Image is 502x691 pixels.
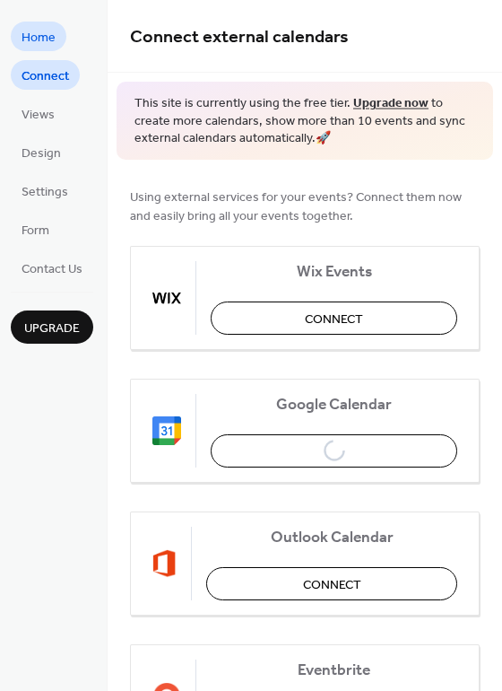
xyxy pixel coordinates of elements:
[206,528,457,547] span: Outlook Calendar
[11,176,79,206] a: Settings
[353,92,428,116] a: Upgrade now
[305,310,363,328] span: Connect
[24,319,80,338] span: Upgrade
[11,311,93,344] button: Upgrade
[211,262,457,281] span: Wix Events
[152,284,181,312] img: wix
[211,302,457,335] button: Connect
[22,260,82,279] span: Contact Us
[22,222,49,241] span: Form
[11,60,80,90] a: Connect
[22,29,56,48] span: Home
[152,549,177,578] img: outlook
[11,22,66,51] a: Home
[130,188,480,225] span: Using external services for your events? Connect them now and easily bring all your events together.
[303,575,361,594] span: Connect
[11,214,60,244] a: Form
[22,106,55,125] span: Views
[11,137,72,167] a: Design
[22,183,68,202] span: Settings
[130,20,349,55] span: Connect external calendars
[211,395,457,414] span: Google Calendar
[11,253,93,283] a: Contact Us
[206,567,457,600] button: Connect
[152,416,181,445] img: google
[134,95,475,148] span: This site is currently using the free tier. to create more calendars, show more than 10 events an...
[211,660,457,679] span: Eventbrite
[22,67,69,86] span: Connect
[11,99,65,128] a: Views
[22,144,61,163] span: Design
